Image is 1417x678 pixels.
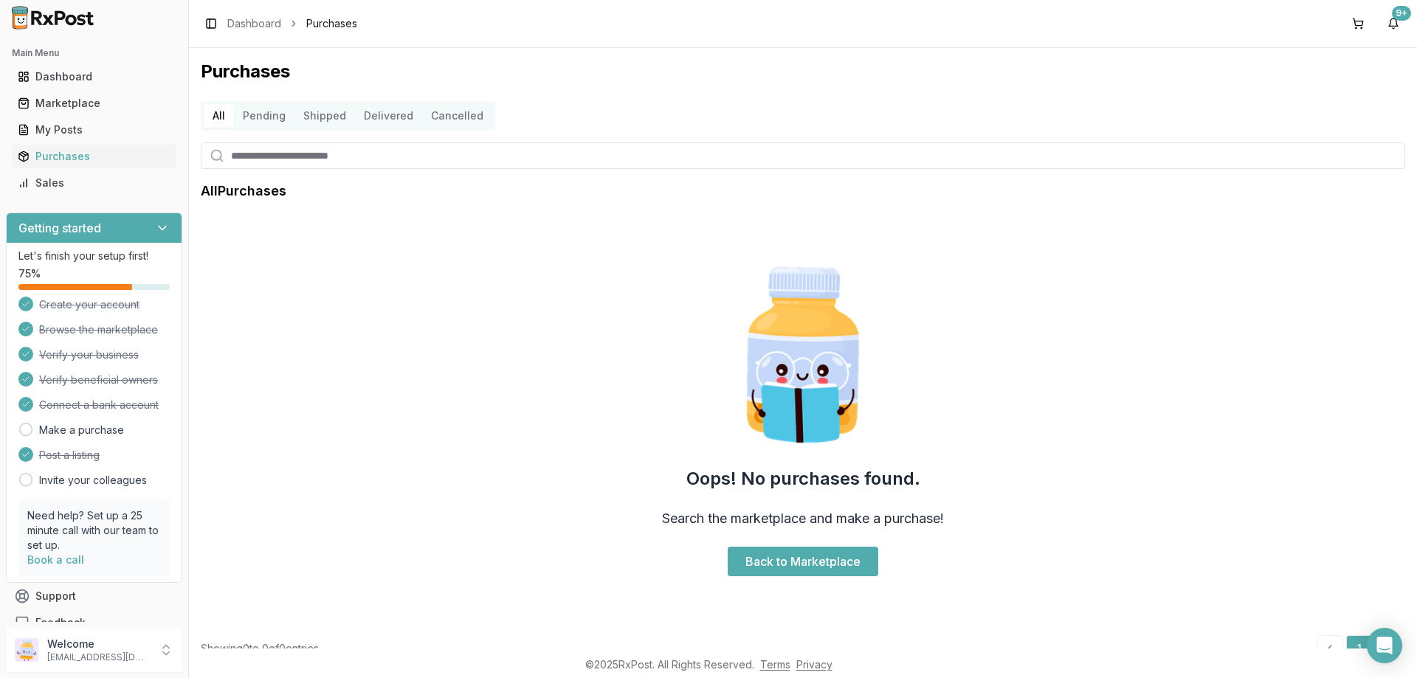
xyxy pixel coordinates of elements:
[201,641,319,656] div: Showing 0 to 0 of 0 entries
[422,104,492,128] button: Cancelled
[39,297,139,312] span: Create your account
[201,60,1405,83] h1: Purchases
[18,219,101,237] h3: Getting started
[708,260,897,449] img: Smart Pill Bottle
[6,65,182,89] button: Dashboard
[12,117,176,143] a: My Posts
[204,104,234,128] button: All
[35,615,86,630] span: Feedback
[227,16,281,31] a: Dashboard
[294,104,355,128] button: Shipped
[27,553,84,566] a: Book a call
[39,347,139,362] span: Verify your business
[18,69,170,84] div: Dashboard
[15,638,38,662] img: User avatar
[18,266,41,281] span: 75 %
[39,423,124,437] a: Make a purchase
[6,6,100,30] img: RxPost Logo
[686,467,920,491] h2: Oops! No purchases found.
[1382,12,1405,35] button: 9+
[6,145,182,168] button: Purchases
[47,637,150,651] p: Welcome
[18,249,170,263] p: Let's finish your setup first!
[1367,628,1402,663] div: Open Intercom Messenger
[39,473,147,488] a: Invite your colleagues
[6,609,182,636] button: Feedback
[662,508,944,529] h3: Search the marketplace and make a purchase!
[12,47,176,59] h2: Main Menu
[47,651,150,663] p: [EMAIL_ADDRESS][DOMAIN_NAME]
[18,122,170,137] div: My Posts
[6,171,182,195] button: Sales
[1346,635,1373,662] a: 1
[18,176,170,190] div: Sales
[27,508,161,553] p: Need help? Set up a 25 minute call with our team to set up.
[1392,6,1411,21] div: 9+
[39,448,100,463] span: Post a listing
[18,149,170,164] div: Purchases
[18,96,170,111] div: Marketplace
[39,322,158,337] span: Browse the marketplace
[1317,635,1405,662] nav: pagination
[234,104,294,128] button: Pending
[6,91,182,115] button: Marketplace
[6,118,182,142] button: My Posts
[355,104,422,128] button: Delivered
[796,658,832,671] a: Privacy
[760,658,790,671] a: Terms
[6,583,182,609] button: Support
[12,63,176,90] a: Dashboard
[12,90,176,117] a: Marketplace
[12,143,176,170] a: Purchases
[306,16,357,31] span: Purchases
[12,170,176,196] a: Sales
[728,547,878,576] a: Back to Marketplace
[227,16,357,31] nav: breadcrumb
[39,373,158,387] span: Verify beneficial owners
[39,398,159,412] span: Connect a bank account
[201,181,286,201] h1: All Purchases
